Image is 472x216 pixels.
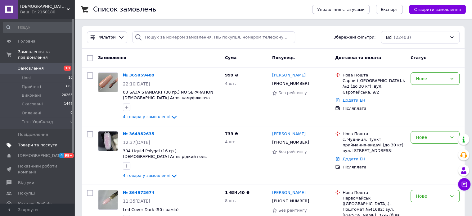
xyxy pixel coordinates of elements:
span: Фільтри [99,34,116,40]
span: 10 [64,66,71,71]
span: 20263 [62,93,73,98]
span: [PHONE_NUMBER] [272,140,309,145]
input: Пошук за номером замовлення, ПІБ покупця, номером телефону, Email, номером накладної [132,31,295,44]
img: Фото товару [98,131,118,151]
button: Управління статусами [312,5,370,14]
span: Доставка та оплата [335,55,381,60]
span: 1447 [64,101,73,107]
div: Ваш ID: 2160180 [20,9,74,15]
span: Без рейтингу [278,208,307,213]
span: Без рейтингу [278,90,307,95]
h1: Список замовлень [93,6,156,13]
div: Нове [416,193,447,200]
a: [PERSON_NAME] [272,72,306,78]
span: Прийняті [22,84,41,90]
span: 12:37[DATE] [123,140,150,145]
span: Нові [22,75,31,81]
img: Фото товару [98,190,118,209]
div: Післяплата [343,164,406,170]
span: 733 ₴ [225,131,238,136]
span: Замовлення та повідомлення [18,49,74,60]
span: Повідомлення [18,132,48,137]
button: Чат з покупцем [458,178,470,191]
input: Пошук [3,22,73,33]
button: Експорт [376,5,403,14]
a: № 365059489 [123,73,155,77]
span: 4 товара у замовленні [123,173,170,178]
span: (22403) [394,35,411,40]
span: Каталог ProSale [18,201,52,207]
a: № 364972674 [123,190,155,195]
span: [DEMOGRAPHIC_DATA] [18,153,64,159]
span: Управління статусами [317,7,365,12]
a: 304 Liquid Polygel (16 гр.) [DEMOGRAPHIC_DATA] Arms рідкий гель HEMA&TPO FREE [123,149,207,165]
a: Додати ЕН [343,157,365,161]
span: Статус [411,55,426,60]
span: Замовлення [98,55,126,60]
div: Післяплата [343,106,406,111]
span: 8 шт. [225,198,236,203]
div: Нове [416,75,447,82]
span: [PHONE_NUMBER] [272,81,309,86]
span: Скасовані [22,101,43,107]
a: 4 товара у замовленні [123,173,178,178]
span: Замовлення [18,66,44,71]
span: Cума [225,55,236,60]
span: Без рейтингу [278,149,307,154]
span: Покупці [18,191,35,196]
span: 999 ₴ [225,73,238,77]
span: 0 [70,110,73,116]
span: 4 шт. [225,81,236,86]
a: [PERSON_NAME] [272,190,306,196]
div: Нова Пошта [343,131,406,137]
span: Тест УкрСклад [22,119,53,125]
a: Фото товару [98,131,118,151]
span: Збережені фільтри: [334,34,376,40]
span: Lady Arms [20,4,67,9]
a: [PERSON_NAME] [272,131,306,137]
span: Оплачені [22,110,41,116]
div: с. Чудниця, Пункт приймання-видачі (до 30 кг): вул. [STREET_ADDRESS] [343,137,406,154]
span: Товари та послуги [18,142,57,148]
span: 4 товара у замовленні [123,115,170,119]
span: Відгуки [18,180,34,186]
span: 4 [59,153,64,158]
span: Покупець [272,55,295,60]
span: 10 [68,75,73,81]
span: Всі [386,34,393,40]
span: 11:35[DATE] [123,199,150,204]
span: Створити замовлення [414,7,461,12]
span: Головна [18,39,35,44]
a: Фото товару [98,72,118,92]
span: 22:10[DATE] [123,81,150,86]
img: Фото товару [98,73,118,92]
a: 4 товара у замовленні [123,114,178,119]
span: Виконані [22,93,41,98]
span: 4 шт. [225,140,236,144]
button: Створити замовлення [409,5,466,14]
span: Показники роботи компанії [18,163,57,175]
span: 99+ [64,153,74,158]
div: Нове [416,134,447,141]
a: Led Cover Dark (50 грамів) [123,207,179,212]
span: 683 [66,84,73,90]
a: № 364982635 [123,131,155,136]
a: Створити замовлення [403,7,466,11]
span: 0 [70,119,73,125]
a: Додати ЕН [343,98,365,103]
div: Нова Пошта [343,190,406,195]
span: 1 684,40 ₴ [225,190,249,195]
a: 03 БАЗА STANDART (30 гр.) NO SEPARATION [DEMOGRAPHIC_DATA] Arms камуфлююча френч [PERSON_NAME] & ... [123,90,213,106]
div: Сарни ([GEOGRAPHIC_DATA].), №2 (до 30 кг): вул. Європейська, 9/2 [343,78,406,95]
span: Експорт [381,7,398,12]
div: Нова Пошта [343,72,406,78]
span: [PHONE_NUMBER] [272,199,309,203]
